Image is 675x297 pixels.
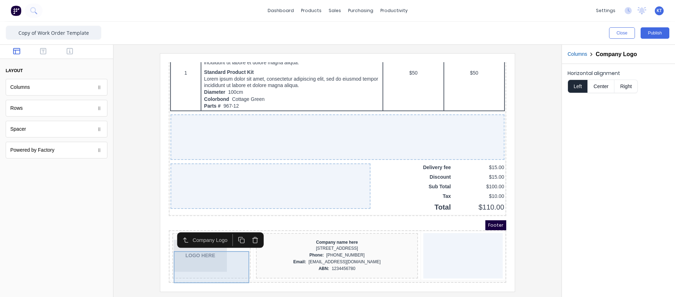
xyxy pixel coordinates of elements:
[568,70,669,77] label: Horizontal alignment
[160,54,515,292] iframe: To enrich screen reader interactions, please activate Accessibility in Grammarly extension settings
[1,169,336,219] div: LOGO HERECompany name here[STREET_ADDRESS]Phone:[PHONE_NUMBER]Email:[EMAIL_ADDRESS][DOMAIN_NAME]A...
[264,5,297,16] a: dashboard
[66,172,80,184] button: Duplicate
[6,65,107,77] button: layout
[568,80,587,93] button: Left
[10,146,55,154] div: Powered by Factory
[89,183,248,190] div: [STREET_ADDRESS]
[6,100,107,117] div: Rows
[89,190,248,196] div: Phone:[PHONE_NUMBER]
[592,5,619,16] div: settings
[6,26,101,40] input: Enter template name here
[657,7,662,14] span: KT
[11,5,21,16] img: Factory
[89,177,248,183] div: Company name here
[24,174,62,182] div: Company Logo
[614,80,638,93] button: Right
[345,5,377,16] div: purchasing
[596,51,637,58] h2: Company Logo
[89,196,248,203] div: Email:[EMAIL_ADDRESS][DOMAIN_NAME]
[6,79,107,96] div: Columns
[325,5,345,16] div: sales
[641,27,669,39] button: Publish
[6,67,23,74] div: layout
[568,50,587,58] button: Columns
[5,178,80,210] div: LOGO HERE
[317,158,337,168] span: Footer
[80,172,94,184] button: Delete
[587,80,614,93] button: Center
[6,121,107,137] div: Spacer
[10,172,24,184] button: Select parent
[10,125,26,133] div: Spacer
[609,27,635,39] button: Close
[6,142,107,158] div: Powered by Factory
[297,5,325,16] div: products
[377,5,411,16] div: productivity
[10,104,23,112] div: Rows
[89,203,248,210] div: ABN:1234456780
[10,83,30,91] div: Columns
